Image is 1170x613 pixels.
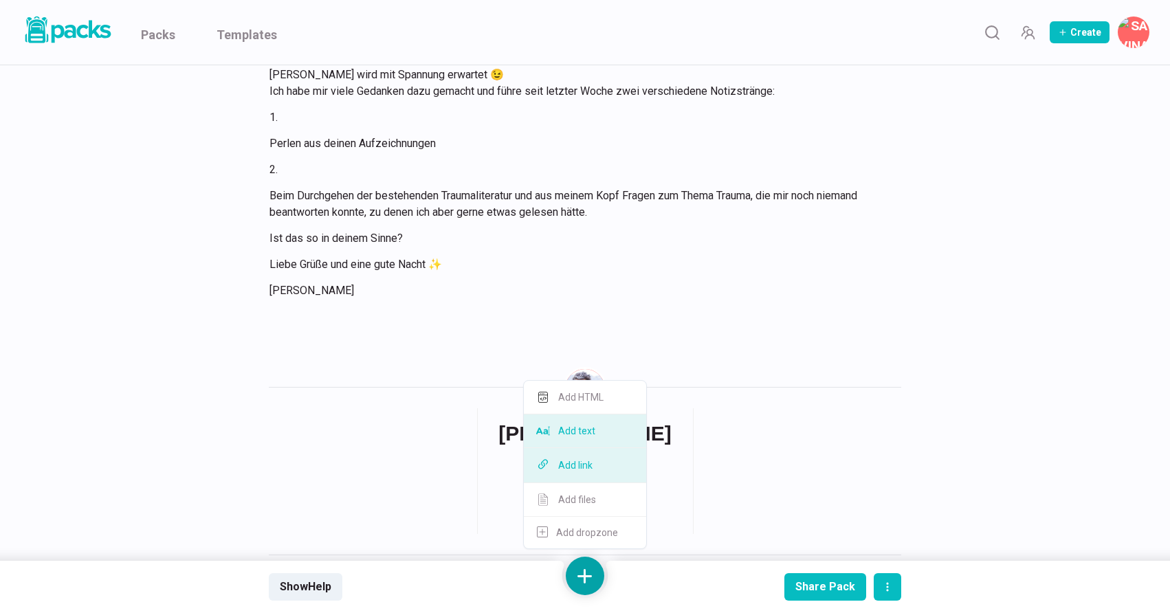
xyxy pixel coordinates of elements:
[1118,16,1149,48] button: Savina Tilmann
[795,580,855,593] div: Share Pack
[269,188,884,221] p: Beim Durchgehen der bestehenden Traumaliteratur und aus meinem Kopf Fragen zum Thema Trauma, die ...
[269,573,342,601] button: ShowHelp
[498,421,672,446] h6: [PERSON_NAME]
[269,135,884,152] p: Perlen aus deinen Aufzeichnungen
[269,256,884,273] p: Liebe Grüße und eine gute Nacht ✨
[269,282,884,299] p: [PERSON_NAME]
[21,14,113,51] a: Packs logo
[784,573,866,601] button: Share Pack
[1050,21,1110,43] button: Create Pack
[1014,19,1041,46] button: Manage Team Invites
[269,67,884,100] p: [PERSON_NAME] wird mit Spannung erwartet 😉 Ich habe mir viele Gedanken dazu gemacht und führe sei...
[874,573,901,601] button: actions
[565,369,605,409] img: Savina Tilmann
[269,230,884,247] p: Ist das so in deinem Sinne?
[978,19,1006,46] button: Search
[21,14,113,46] img: Packs logo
